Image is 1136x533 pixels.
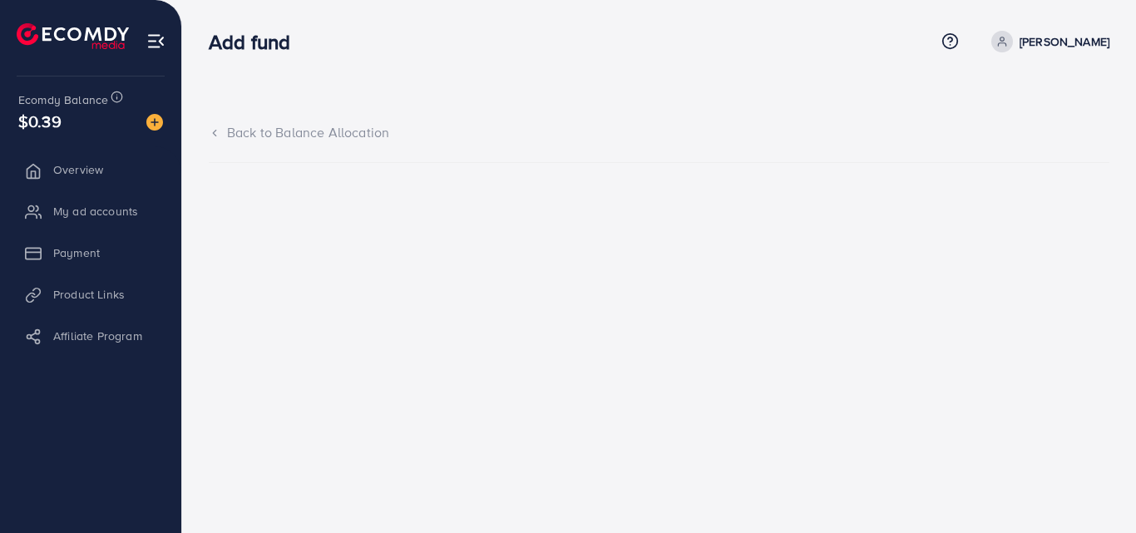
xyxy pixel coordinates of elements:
p: [PERSON_NAME] [1020,32,1109,52]
div: Back to Balance Allocation [209,123,1109,142]
img: image [146,114,163,131]
span: Ecomdy Balance [18,91,108,108]
span: $0.39 [18,109,62,133]
h3: Add fund [209,30,304,54]
img: menu [146,32,165,51]
img: logo [17,23,129,49]
a: [PERSON_NAME] [985,31,1109,52]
